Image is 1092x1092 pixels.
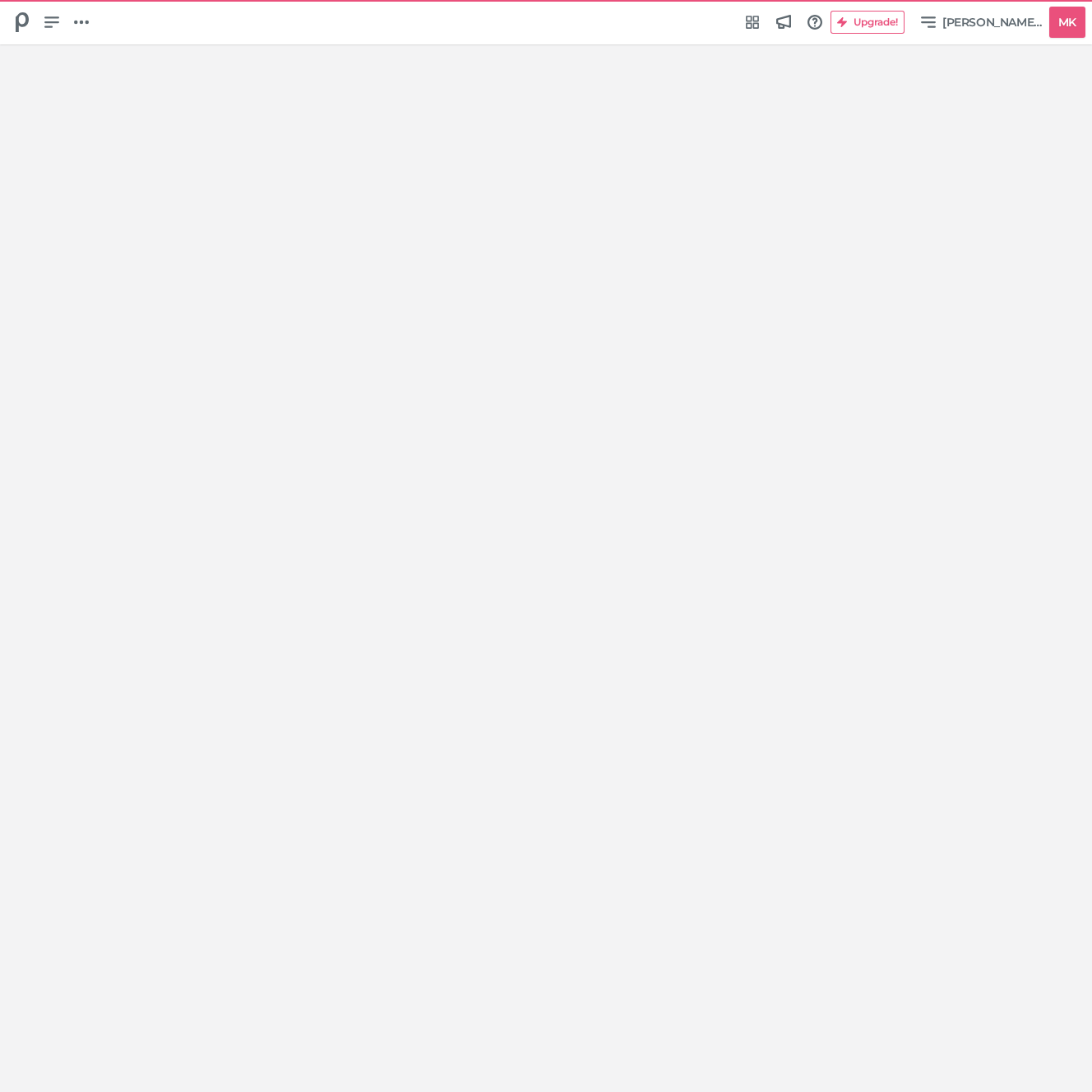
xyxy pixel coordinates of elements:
[831,11,905,34] button: Upgrade!
[7,7,38,38] div: UX Check
[738,8,766,36] a: Integrations Hub
[1052,9,1083,36] h5: MK
[942,13,1043,31] span: [PERSON_NAME] Testing
[831,11,914,34] a: Upgrade!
